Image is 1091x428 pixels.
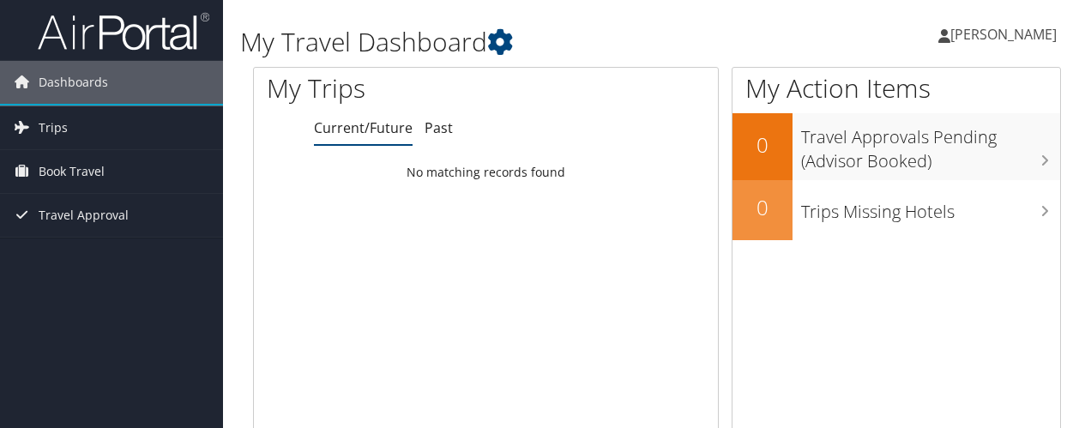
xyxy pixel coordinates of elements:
[39,61,108,104] span: Dashboards
[950,25,1057,44] span: [PERSON_NAME]
[801,191,1060,224] h3: Trips Missing Hotels
[314,118,413,137] a: Current/Future
[39,150,105,193] span: Book Travel
[732,193,793,222] h2: 0
[254,157,718,188] td: No matching records found
[39,106,68,149] span: Trips
[938,9,1074,60] a: [PERSON_NAME]
[732,130,793,160] h2: 0
[801,117,1060,173] h3: Travel Approvals Pending (Advisor Booked)
[240,24,796,60] h1: My Travel Dashboard
[38,11,209,51] img: airportal-logo.png
[39,194,129,237] span: Travel Approval
[732,180,1060,240] a: 0Trips Missing Hotels
[425,118,453,137] a: Past
[732,113,1060,179] a: 0Travel Approvals Pending (Advisor Booked)
[732,70,1060,106] h1: My Action Items
[267,70,512,106] h1: My Trips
